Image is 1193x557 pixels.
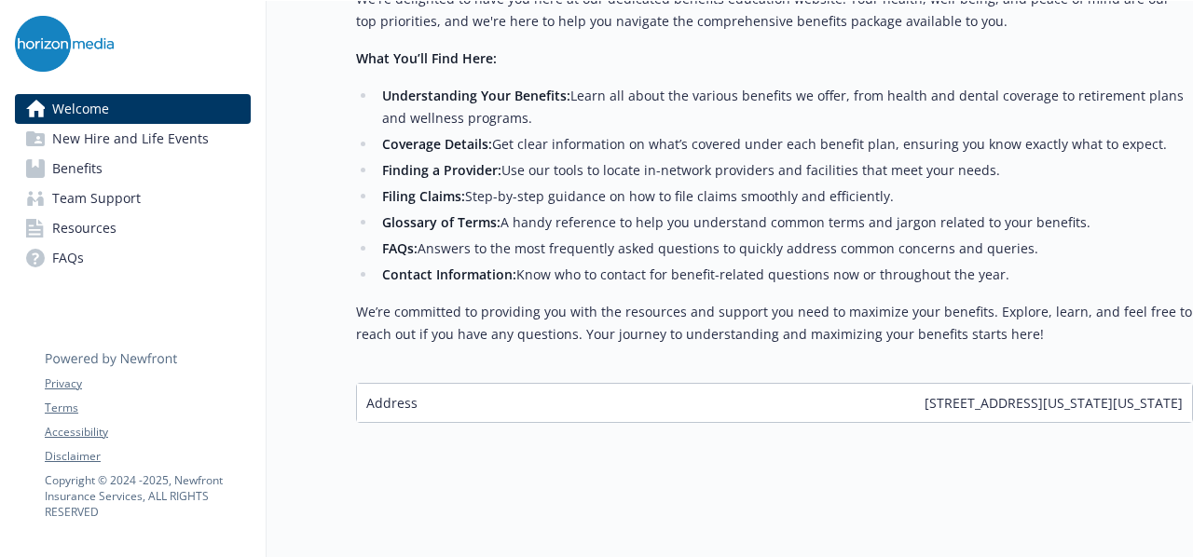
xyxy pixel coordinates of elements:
[377,133,1193,156] li: Get clear information on what’s covered under each benefit plan, ensuring you know exactly what t...
[377,264,1193,286] li: Know who to contact for benefit-related questions now or throughout the year.
[377,211,1193,234] li: A handy reference to help you understand common terms and jargon related to your benefits.
[382,87,570,104] strong: Understanding Your Benefits:
[15,183,251,213] a: Team Support
[45,448,250,465] a: Disclaimer
[382,161,501,179] strong: Finding a Provider:
[382,213,501,231] strong: Glossary of Terms:
[52,154,103,183] span: Benefits
[15,213,251,243] a: Resources
[15,154,251,183] a: Benefits
[377,185,1193,208] li: Step-by-step guidance on how to file claims smoothly and efficiently.
[52,213,117,243] span: Resources
[356,301,1193,346] p: We’re committed to providing you with the resources and support you need to maximize your benefit...
[45,472,250,520] p: Copyright © 2024 - 2025 , Newfront Insurance Services, ALL RIGHTS RESERVED
[382,239,418,257] strong: FAQs:
[52,124,209,154] span: New Hire and Life Events
[377,159,1193,182] li: Use our tools to locate in-network providers and facilities that meet your needs.
[15,94,251,124] a: Welcome
[15,243,251,273] a: FAQs
[52,183,141,213] span: Team Support
[925,393,1183,413] span: [STREET_ADDRESS][US_STATE][US_STATE]
[356,49,497,67] strong: What You’ll Find Here:
[366,393,418,413] span: Address
[45,400,250,416] a: Terms
[45,375,250,392] a: Privacy
[377,85,1193,129] li: Learn all about the various benefits we offer, from health and dental coverage to retirement plan...
[377,238,1193,260] li: Answers to the most frequently asked questions to quickly address common concerns and queries.
[52,94,109,124] span: Welcome
[382,265,516,283] strong: Contact Information:
[382,187,465,205] strong: Filing Claims:
[45,424,250,441] a: Accessibility
[52,243,84,273] span: FAQs
[382,135,492,153] strong: Coverage Details:
[15,124,251,154] a: New Hire and Life Events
